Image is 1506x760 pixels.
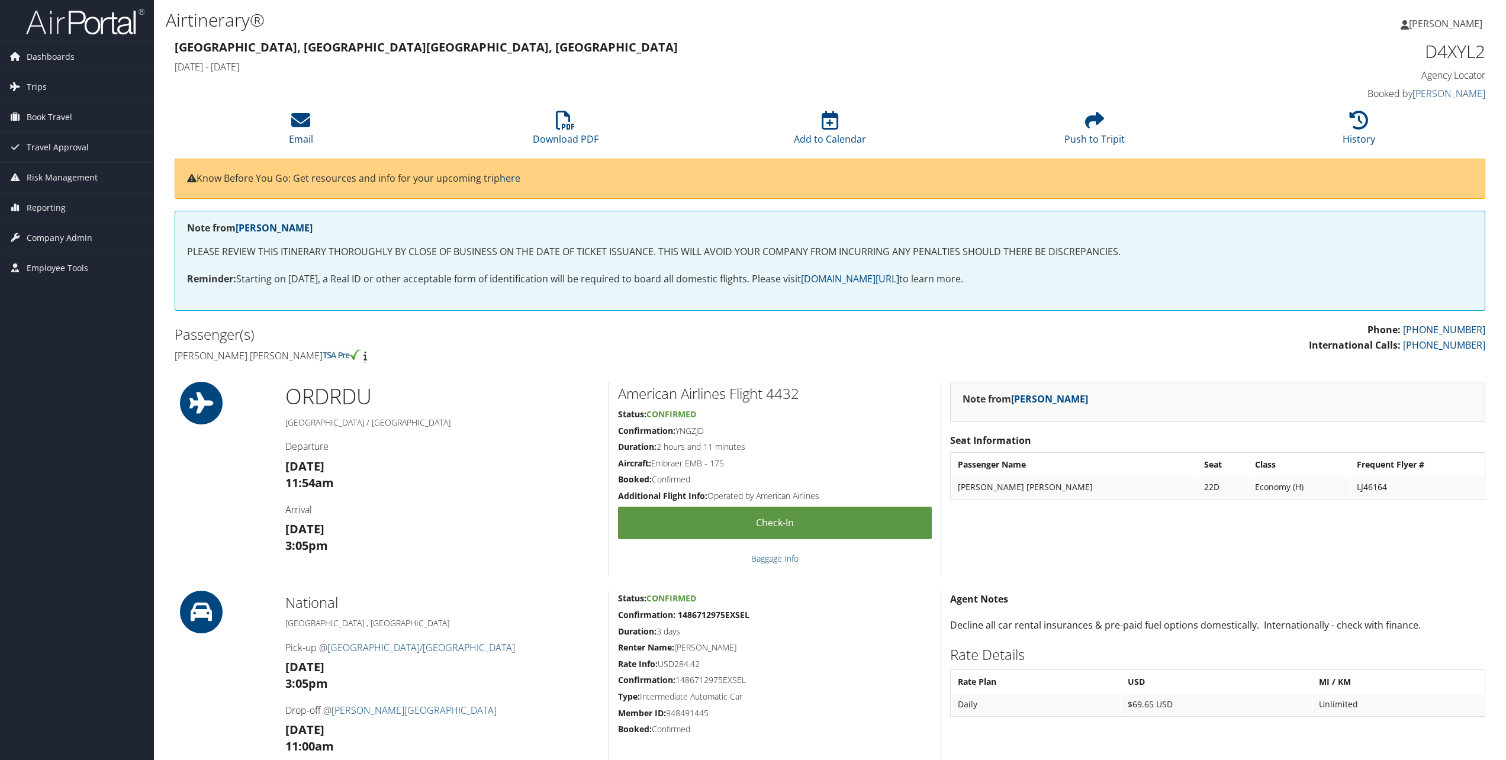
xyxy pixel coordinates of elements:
[1313,671,1484,693] th: MI / KM
[1403,339,1485,352] a: [PHONE_NUMBER]
[285,503,600,516] h4: Arrival
[27,72,47,102] span: Trips
[950,592,1008,606] strong: Agent Notes
[618,490,707,501] strong: Additional Flight Info:
[27,133,89,162] span: Travel Approval
[618,441,657,452] strong: Duration:
[285,738,334,754] strong: 11:00am
[618,707,666,719] strong: Member ID:
[618,723,652,735] strong: Booked:
[952,694,1121,715] td: Daily
[26,8,144,36] img: airportal-logo.png
[950,618,1485,633] p: Decline all car rental insurances & pre-paid fuel options domestically. Internationally - check w...
[187,272,236,285] strong: Reminder:
[618,674,932,686] h5: 1486712975EXSEL
[27,102,72,132] span: Book Travel
[618,384,932,404] h2: American Airlines Flight 4432
[285,458,324,474] strong: [DATE]
[187,244,1473,260] p: PLEASE REVIEW THIS ITINERARY THOROUGHLY BY CLOSE OF BUSINESS ON THE DATE OF TICKET ISSUANCE. THIS...
[327,641,515,654] a: [GEOGRAPHIC_DATA]/[GEOGRAPHIC_DATA]
[1343,117,1375,146] a: History
[1198,454,1248,475] th: Seat
[618,674,675,685] strong: Confirmation:
[618,474,932,485] h5: Confirmed
[1412,87,1485,100] a: [PERSON_NAME]
[963,392,1088,405] strong: Note from
[618,458,932,469] h5: Embraer EMB - 175
[618,490,932,502] h5: Operated by American Airlines
[618,592,646,604] strong: Status:
[1403,323,1485,336] a: [PHONE_NUMBER]
[1249,454,1350,475] th: Class
[27,253,88,283] span: Employee Tools
[27,193,66,223] span: Reporting
[285,475,334,491] strong: 11:54am
[323,349,361,360] img: tsa-precheck.png
[1351,476,1484,498] td: LJ46164
[618,642,932,653] h5: [PERSON_NAME]
[285,417,600,429] h5: [GEOGRAPHIC_DATA] / [GEOGRAPHIC_DATA]
[285,675,328,691] strong: 3:05pm
[187,221,313,234] strong: Note from
[618,626,657,637] strong: Duration:
[952,476,1197,498] td: [PERSON_NAME] [PERSON_NAME]
[1309,339,1401,352] strong: International Calls:
[1351,454,1484,475] th: Frequent Flyer #
[175,39,678,55] strong: [GEOGRAPHIC_DATA], [GEOGRAPHIC_DATA] [GEOGRAPHIC_DATA], [GEOGRAPHIC_DATA]
[950,645,1485,665] h2: Rate Details
[950,434,1031,447] strong: Seat Information
[27,223,92,253] span: Company Admin
[952,671,1121,693] th: Rate Plan
[618,626,932,637] h5: 3 days
[1122,694,1312,715] td: $69.65 USD
[618,441,932,453] h5: 2 hours and 11 minutes
[751,553,799,564] a: Baggage Info
[618,425,675,436] strong: Confirmation:
[175,324,821,344] h2: Passenger(s)
[289,117,313,146] a: Email
[952,454,1197,475] th: Passenger Name
[187,171,1473,186] p: Know Before You Go: Get resources and info for your upcoming trip
[332,704,497,717] a: [PERSON_NAME][GEOGRAPHIC_DATA]
[285,722,324,738] strong: [DATE]
[618,691,640,702] strong: Type:
[1011,392,1088,405] a: [PERSON_NAME]
[618,458,651,469] strong: Aircraft:
[794,117,866,146] a: Add to Calendar
[801,272,899,285] a: [DOMAIN_NAME][URL]
[27,42,75,72] span: Dashboards
[618,642,674,653] strong: Renter Name:
[285,382,600,411] h1: ORD RDU
[1064,117,1125,146] a: Push to Tripit
[618,474,652,485] strong: Booked:
[285,617,600,629] h5: [GEOGRAPHIC_DATA] , [GEOGRAPHIC_DATA]
[285,521,324,537] strong: [DATE]
[175,60,1153,73] h4: [DATE] - [DATE]
[1409,17,1482,30] span: [PERSON_NAME]
[187,272,1473,287] p: Starting on [DATE], a Real ID or other acceptable form of identification will be required to boar...
[285,659,324,675] strong: [DATE]
[1171,69,1485,82] h4: Agency Locator
[618,707,932,719] h5: 948491445
[1122,671,1312,693] th: USD
[618,658,658,669] strong: Rate Info:
[500,172,520,185] a: here
[1313,694,1484,715] td: Unlimited
[533,117,598,146] a: Download PDF
[1171,87,1485,100] h4: Booked by
[285,592,600,613] h2: National
[618,658,932,670] h5: USD284.42
[618,408,646,420] strong: Status:
[618,691,932,703] h5: Intermediate Automatic Car
[618,425,932,437] h5: YNGZJD
[646,592,696,604] span: Confirmed
[1401,6,1494,41] a: [PERSON_NAME]
[285,537,328,553] strong: 3:05pm
[285,440,600,453] h4: Departure
[236,221,313,234] a: [PERSON_NAME]
[646,408,696,420] span: Confirmed
[175,349,821,362] h4: [PERSON_NAME] [PERSON_NAME]
[618,723,932,735] h5: Confirmed
[27,163,98,192] span: Risk Management
[1171,39,1485,64] h1: D4XYL2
